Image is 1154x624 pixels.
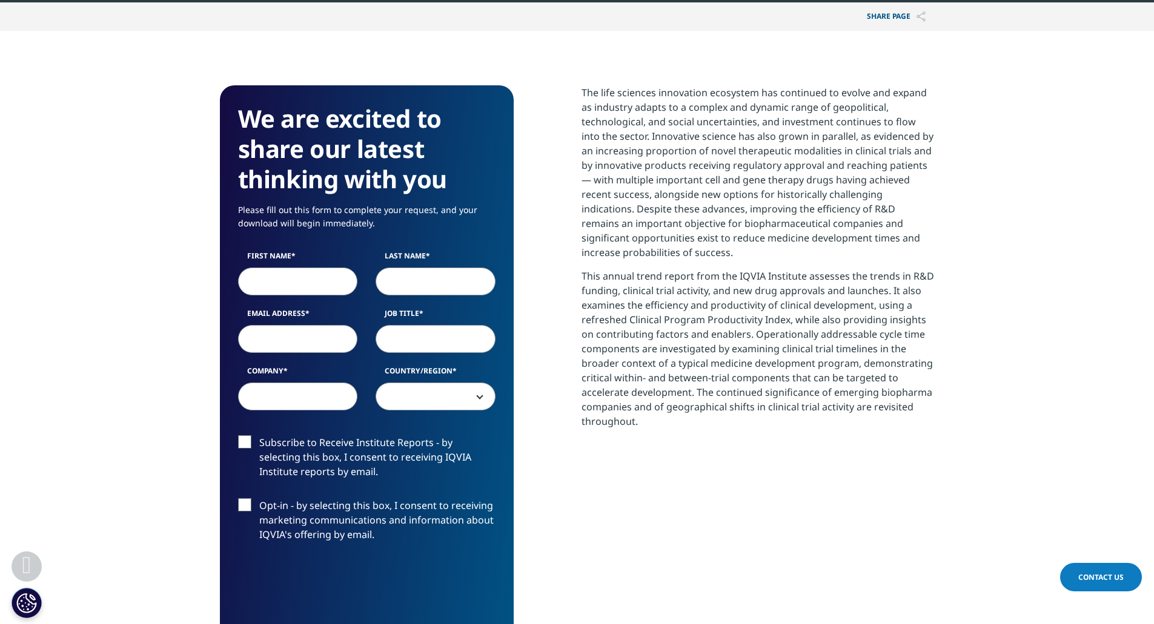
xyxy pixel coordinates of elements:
[376,308,496,325] label: Job Title
[1078,572,1124,582] span: Contact Us
[238,435,496,485] label: Subscribe to Receive Institute Reports - by selecting this box, I consent to receiving IQVIA Inst...
[858,2,935,31] p: Share PAGE
[238,366,358,383] label: Company
[238,498,496,548] label: Opt-in - by selecting this box, I consent to receiving marketing communications and information a...
[238,103,496,194] h3: We are excited to share our latest thinking with you
[12,588,42,618] button: Cookies Settings
[582,85,935,269] p: The life sciences innovation ecosystem has continued to evolve and expand as industry adapts to a...
[582,269,935,438] p: This annual trend report from the IQVIA Institute assesses the trends in R&D funding, clinical tr...
[238,308,358,325] label: Email Address
[238,561,422,608] iframe: reCAPTCHA
[1060,563,1142,591] a: Contact Us
[376,251,496,268] label: Last Name
[917,11,926,22] img: Share PAGE
[238,251,358,268] label: First Name
[376,366,496,383] label: Country/Region
[238,203,496,239] p: Please fill out this form to complete your request, and your download will begin immediately.
[858,2,935,31] button: Share PAGEShare PAGE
